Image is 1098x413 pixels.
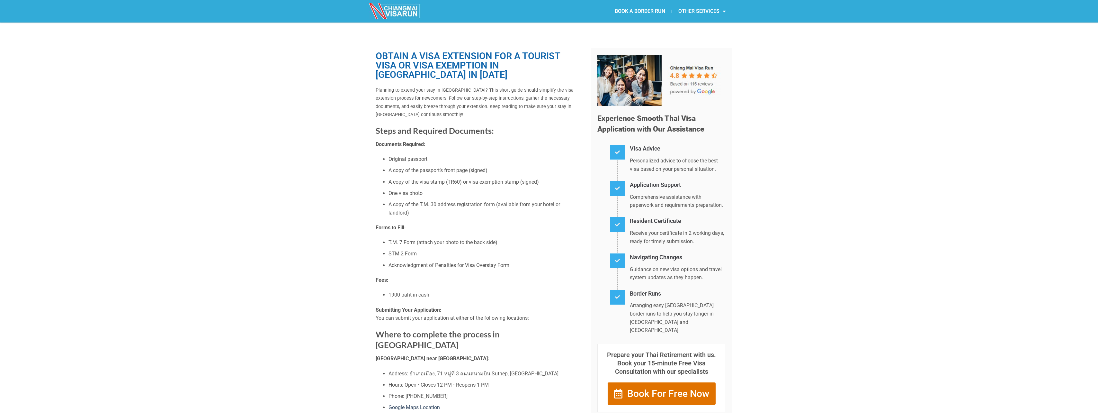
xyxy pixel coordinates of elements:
p: Guidance on new visa options and travel system updates as they happen. [630,265,726,282]
strong: [GEOGRAPHIC_DATA] near [GEOGRAPHIC_DATA]: [376,355,489,362]
h4: Resident Certificate [630,216,726,226]
h1: Obtain a Visa Extension for a Tourist Visa or Visa Exemption in [GEOGRAPHIC_DATA] in [DATE] [376,51,581,79]
li: A copy of the T.M. 30 address registration form (available from your hotel or landlord) [388,200,581,217]
li: Address: อำเภอเมือง, 71 หมู่ที่ 3 ถนนสนามบิน Suthep, [GEOGRAPHIC_DATA] [388,370,581,378]
p: Receive your certificate in 2 working days, ready for timely submission. [630,229,726,245]
p: Arranging easy [GEOGRAPHIC_DATA] border runs to help you stay longer in [GEOGRAPHIC_DATA] and [GE... [630,301,726,334]
li: Acknowledgment of Penalties for Visa Overstay Form [388,261,581,270]
li: Phone: [PHONE_NUMBER] [388,392,581,400]
h4: Navigating Changes [630,253,726,262]
li: A copy of the visa stamp (TR60) or visa exemption stamp (signed) [388,178,581,186]
h4: Visa Advice [630,144,726,153]
a: BOOK A BORDER RUN [608,4,672,19]
a: OTHER SERVICES [672,4,732,19]
strong: Submitting Your Application: [376,307,442,313]
p: Personalized advice to choose the best visa based on your personal situation. [630,157,726,173]
strong: Forms to Fill: [376,225,406,231]
li: T.M. 7 Form (attach your photo to the back side) [388,238,581,247]
h2: Where to complete the process in [GEOGRAPHIC_DATA] [376,329,581,351]
h4: Application Support [630,180,726,190]
span: Book For Free Now [627,389,709,399]
li: A copy of the passport’s front page (signed) [388,166,581,175]
p: You can submit your application at either of the following locations: [376,306,581,322]
strong: Fees: [376,277,388,283]
img: Our 5-star team [597,55,726,106]
li: 1900 baht in cash [388,291,581,299]
p: Prepare your Thai Retirement with us. Book your 15-minute Free Visa Consultation with our special... [604,351,719,376]
nav: Menu [549,4,732,19]
strong: Documents Required: [376,141,425,147]
span: Experience Smooth Thai Visa Application with Our Assistance [597,114,704,134]
a: Border Runs [630,290,661,297]
h2: Steps and Required Documents: [376,125,581,136]
li: One visa photo [388,189,581,197]
span: Planning to extend your stay in [GEOGRAPHIC_DATA]? This short guide should simplify the visa exte... [376,87,574,118]
li: STM.2 Form [388,250,581,258]
a: Google Maps Location [388,404,440,410]
a: Book For Free Now [607,382,716,405]
li: Hours: Open ⋅ Closes 12 PM ⋅ Reopens 1 PM [388,381,581,389]
p: Comprehensive assistance with paperwork and requirements preparation. [630,193,726,209]
li: Original passport [388,155,581,163]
